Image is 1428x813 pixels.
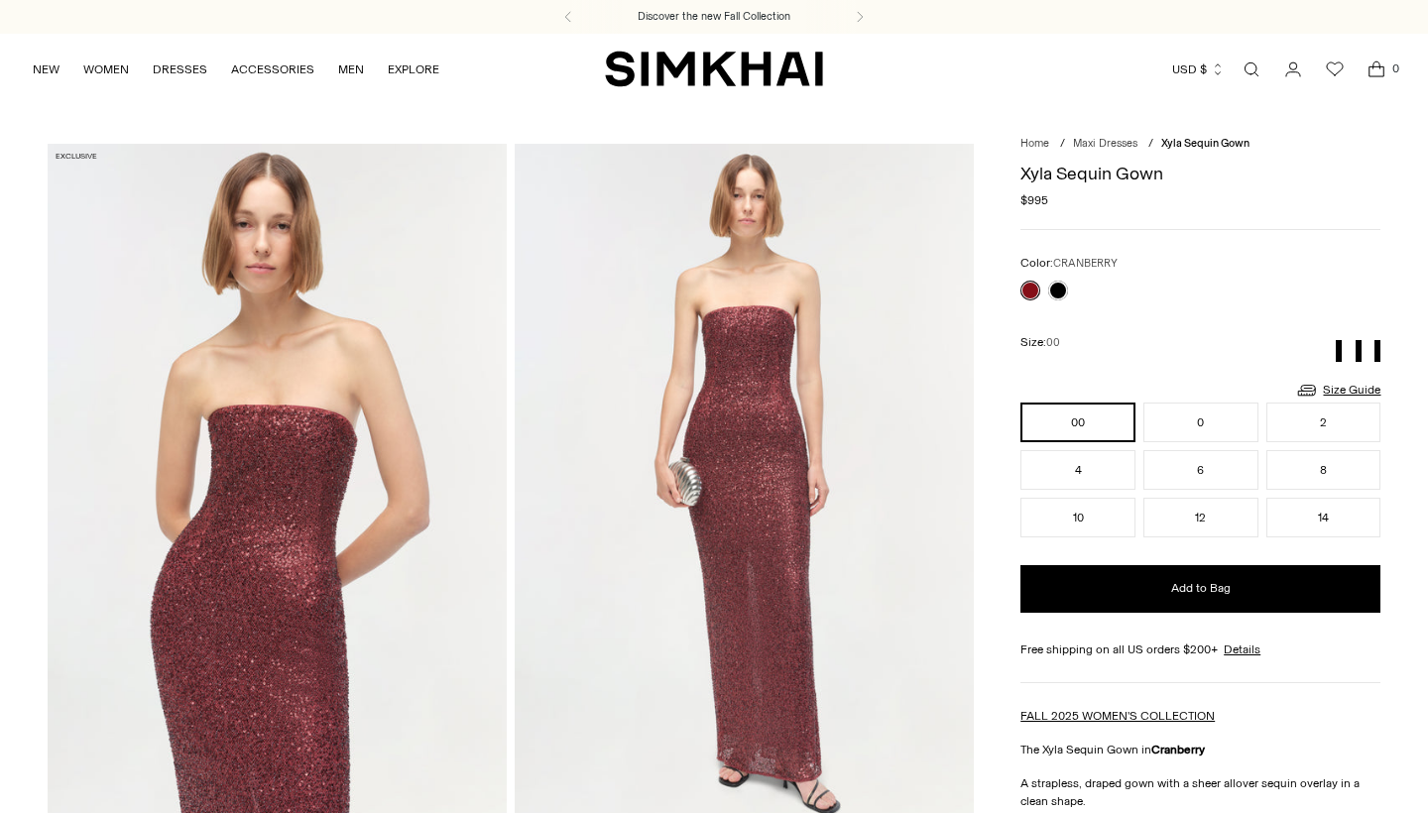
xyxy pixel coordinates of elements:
[1171,580,1231,597] span: Add to Bag
[1357,50,1396,89] a: Open cart modal
[1143,450,1258,490] button: 6
[33,48,59,91] a: NEW
[1266,498,1381,537] button: 14
[1053,257,1118,270] span: CRANBERRY
[1172,48,1225,91] button: USD $
[605,50,823,88] a: SIMKHAI
[1020,254,1118,273] label: Color:
[1386,59,1404,77] span: 0
[1224,640,1260,658] a: Details
[1020,137,1049,150] a: Home
[1143,498,1258,537] button: 12
[1266,450,1381,490] button: 8
[153,48,207,91] a: DRESSES
[1046,336,1060,349] span: 00
[1273,50,1313,89] a: Go to the account page
[1020,403,1135,442] button: 00
[1266,403,1381,442] button: 2
[1020,450,1135,490] button: 4
[83,48,129,91] a: WOMEN
[638,9,790,25] a: Discover the new Fall Collection
[1020,191,1048,209] span: $995
[1020,165,1380,182] h1: Xyla Sequin Gown
[1020,774,1380,810] p: A strapless, draped gown with a sheer allover sequin overlay in a clean shape.
[1295,378,1380,403] a: Size Guide
[1020,709,1215,723] a: FALL 2025 WOMEN'S COLLECTION
[1151,743,1205,756] strong: Cranberry
[1073,137,1137,150] a: Maxi Dresses
[388,48,439,91] a: EXPLORE
[1315,50,1355,89] a: Wishlist
[1232,50,1271,89] a: Open search modal
[1060,136,1065,153] div: /
[1143,403,1258,442] button: 0
[1020,741,1380,758] p: The Xyla Sequin Gown in
[1161,137,1249,150] span: Xyla Sequin Gown
[1020,498,1135,537] button: 10
[1020,640,1380,658] div: Free shipping on all US orders $200+
[1020,333,1060,352] label: Size:
[231,48,314,91] a: ACCESSORIES
[1020,565,1380,613] button: Add to Bag
[1020,136,1380,153] nav: breadcrumbs
[1148,136,1153,153] div: /
[338,48,364,91] a: MEN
